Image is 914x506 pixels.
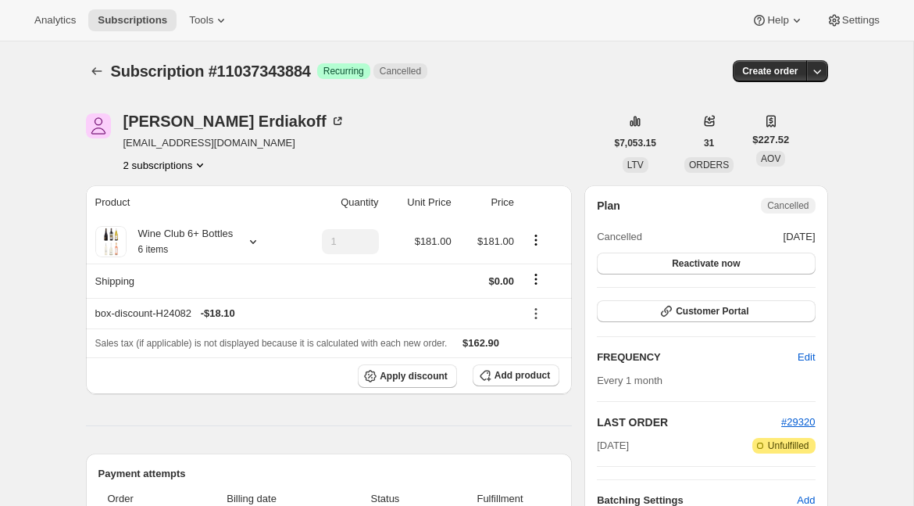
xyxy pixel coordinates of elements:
[127,226,234,257] div: Wine Club 6+ Bottles
[95,338,448,349] span: Sales tax (if applicable) is not displayed because it is calculated with each new order.
[733,60,807,82] button: Create order
[798,350,815,365] span: Edit
[781,414,815,430] button: #29320
[380,65,421,77] span: Cancelled
[98,466,560,482] h2: Payment attempts
[86,60,108,82] button: Subscriptions
[180,9,238,31] button: Tools
[86,113,111,138] span: Kara Erdiakoff
[477,235,514,247] span: $181.00
[605,132,666,154] button: $7,053.15
[123,135,345,151] span: [EMAIL_ADDRESS][DOMAIN_NAME]
[761,153,780,164] span: AOV
[462,337,499,349] span: $162.90
[456,185,519,220] th: Price
[767,14,788,27] span: Help
[86,185,293,220] th: Product
[597,198,620,214] h2: Plan
[784,229,816,245] span: [DATE]
[842,14,880,27] span: Settings
[742,9,813,31] button: Help
[781,416,815,428] a: #29320
[201,306,235,321] span: - $18.10
[597,253,815,275] button: Reactivate now
[767,199,809,212] span: Cancelled
[358,364,457,388] button: Apply discount
[86,264,293,298] th: Shipping
[95,306,515,321] div: box-discount-H24082
[123,113,345,129] div: [PERSON_NAME] Erdiakoff
[88,9,177,31] button: Subscriptions
[597,414,781,430] h2: LAST ORDER
[689,160,729,170] span: ORDERS
[597,375,662,386] span: Every 1 month
[694,132,723,154] button: 31
[494,369,550,382] span: Add product
[597,350,798,365] h2: FREQUENCY
[123,157,209,173] button: Product actions
[788,345,824,370] button: Edit
[676,305,748,318] span: Customer Portal
[380,370,448,382] span: Apply discount
[615,137,656,149] span: $7,053.15
[25,9,85,31] button: Analytics
[742,65,798,77] span: Create order
[704,137,714,149] span: 31
[138,244,169,255] small: 6 items
[597,229,642,245] span: Cancelled
[98,14,167,27] span: Subscriptions
[34,14,76,27] span: Analytics
[189,14,213,27] span: Tools
[752,132,789,148] span: $227.52
[597,300,815,322] button: Customer Portal
[523,271,548,288] button: Shipping actions
[523,231,548,249] button: Product actions
[111,63,311,80] span: Subscription #11037343884
[293,185,384,220] th: Quantity
[672,257,740,270] span: Reactivate now
[817,9,889,31] button: Settings
[323,65,364,77] span: Recurring
[488,275,514,287] span: $0.00
[415,235,452,247] span: $181.00
[473,364,559,386] button: Add product
[384,185,456,220] th: Unit Price
[597,438,629,454] span: [DATE]
[627,160,644,170] span: LTV
[768,440,809,452] span: Unfulfilled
